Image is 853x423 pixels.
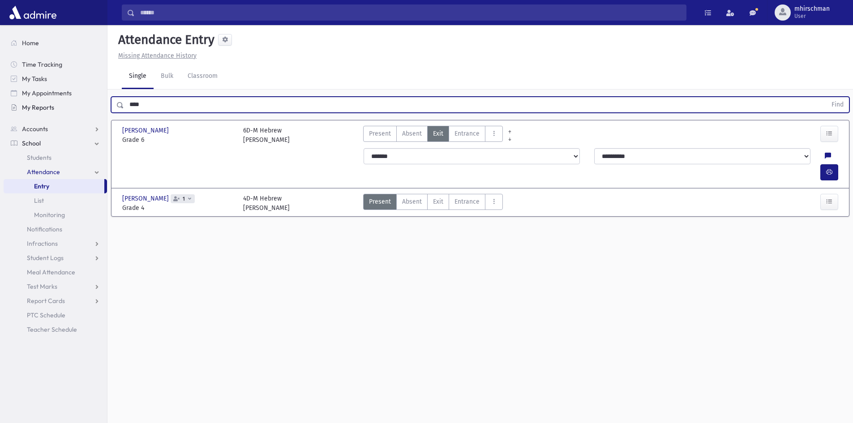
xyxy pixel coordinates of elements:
[122,135,234,145] span: Grade 6
[454,197,480,206] span: Entrance
[243,126,290,145] div: 6D-M Hebrew [PERSON_NAME]
[22,139,41,147] span: School
[402,129,422,138] span: Absent
[4,236,107,251] a: Infractions
[34,211,65,219] span: Monitoring
[794,13,830,20] span: User
[122,64,154,89] a: Single
[27,168,60,176] span: Attendance
[4,222,107,236] a: Notifications
[243,194,290,213] div: 4D-M Hebrew [PERSON_NAME]
[4,100,107,115] a: My Reports
[34,197,44,205] span: List
[27,282,57,291] span: Test Marks
[4,294,107,308] a: Report Cards
[4,193,107,208] a: List
[122,126,171,135] span: [PERSON_NAME]
[180,64,225,89] a: Classroom
[22,75,47,83] span: My Tasks
[181,196,187,202] span: 1
[433,197,443,206] span: Exit
[4,322,107,337] a: Teacher Schedule
[4,265,107,279] a: Meal Attendance
[27,225,62,233] span: Notifications
[4,122,107,136] a: Accounts
[4,208,107,222] a: Monitoring
[4,279,107,294] a: Test Marks
[4,251,107,265] a: Student Logs
[454,129,480,138] span: Entrance
[4,72,107,86] a: My Tasks
[27,297,65,305] span: Report Cards
[27,154,51,162] span: Students
[4,179,104,193] a: Entry
[27,311,65,319] span: PTC Schedule
[369,197,391,206] span: Present
[4,308,107,322] a: PTC Schedule
[4,86,107,100] a: My Appointments
[115,32,214,47] h5: Attendance Entry
[22,89,72,97] span: My Appointments
[122,194,171,203] span: [PERSON_NAME]
[27,268,75,276] span: Meal Attendance
[794,5,830,13] span: mhirschman
[7,4,59,21] img: AdmirePro
[115,52,197,60] a: Missing Attendance History
[34,182,49,190] span: Entry
[22,125,48,133] span: Accounts
[154,64,180,89] a: Bulk
[4,150,107,165] a: Students
[135,4,686,21] input: Search
[22,103,54,111] span: My Reports
[369,129,391,138] span: Present
[402,197,422,206] span: Absent
[22,60,62,68] span: Time Tracking
[4,57,107,72] a: Time Tracking
[363,194,503,213] div: AttTypes
[826,97,849,112] button: Find
[118,52,197,60] u: Missing Attendance History
[27,254,64,262] span: Student Logs
[4,36,107,50] a: Home
[122,203,234,213] span: Grade 4
[27,239,58,248] span: Infractions
[4,136,107,150] a: School
[27,325,77,333] span: Teacher Schedule
[433,129,443,138] span: Exit
[22,39,39,47] span: Home
[363,126,503,145] div: AttTypes
[4,165,107,179] a: Attendance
